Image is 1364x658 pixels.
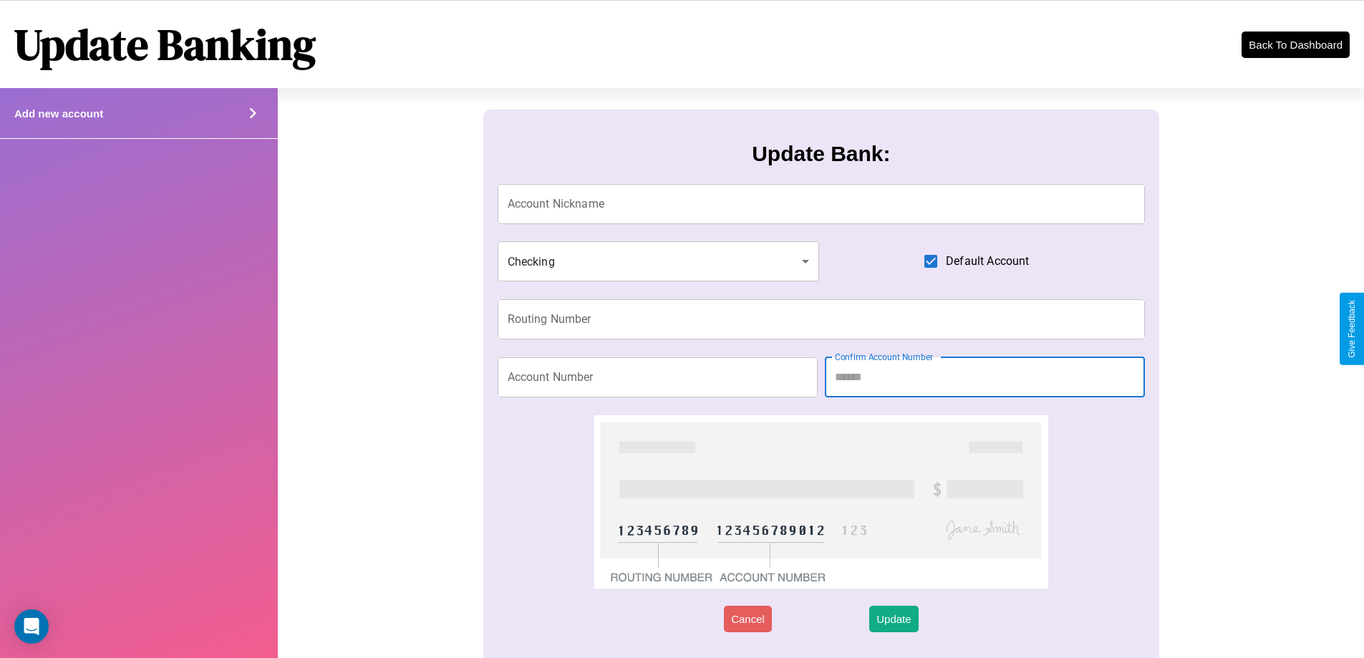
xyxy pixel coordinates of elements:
[724,606,772,632] button: Cancel
[14,15,316,74] h1: Update Banking
[1242,32,1350,58] button: Back To Dashboard
[1347,300,1357,358] div: Give Feedback
[869,606,918,632] button: Update
[752,142,890,166] h3: Update Bank:
[946,253,1029,270] span: Default Account
[14,107,103,120] h4: Add new account
[14,609,49,644] div: Open Intercom Messenger
[835,351,933,363] label: Confirm Account Number
[498,241,820,281] div: Checking
[594,415,1048,589] img: check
